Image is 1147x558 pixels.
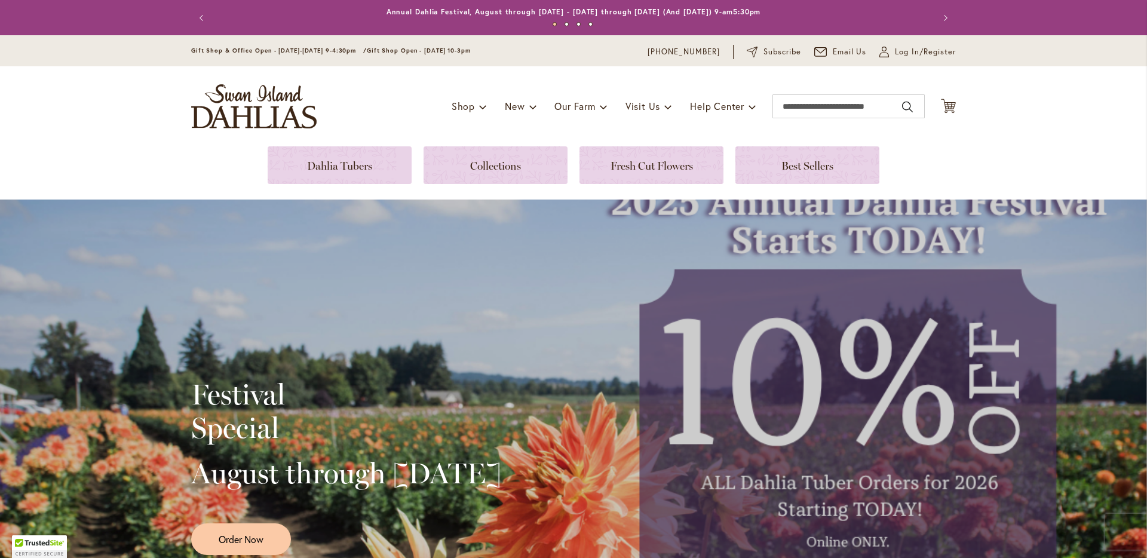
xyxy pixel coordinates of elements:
span: Visit Us [625,100,660,112]
span: Gift Shop & Office Open - [DATE]-[DATE] 9-4:30pm / [191,47,367,54]
a: Log In/Register [879,46,956,58]
button: Next [932,6,956,30]
a: [PHONE_NUMBER] [648,46,720,58]
button: 1 of 4 [553,22,557,26]
span: Email Us [833,46,867,58]
span: Log In/Register [895,46,956,58]
a: Subscribe [747,46,801,58]
h2: Festival Special [191,378,501,444]
span: Shop [452,100,475,112]
a: store logo [191,84,317,128]
span: Our Farm [554,100,595,112]
button: Previous [191,6,215,30]
a: Email Us [814,46,867,58]
button: 3 of 4 [576,22,581,26]
span: Gift Shop Open - [DATE] 10-3pm [367,47,471,54]
span: Help Center [690,100,744,112]
span: New [505,100,525,112]
a: Annual Dahlia Festival, August through [DATE] - [DATE] through [DATE] (And [DATE]) 9-am5:30pm [387,7,761,16]
span: Subscribe [763,46,801,58]
button: 4 of 4 [588,22,593,26]
h2: August through [DATE] [191,456,501,490]
button: 2 of 4 [565,22,569,26]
